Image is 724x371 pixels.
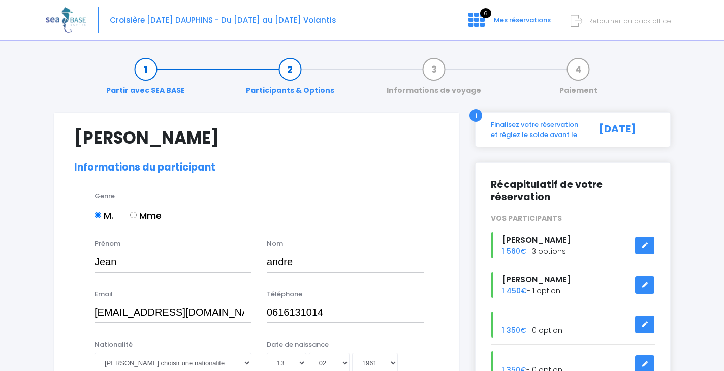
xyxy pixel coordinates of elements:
label: Email [95,289,113,299]
label: Genre [95,191,115,201]
a: Retourner au back office [575,16,671,26]
input: Mme [130,212,137,218]
div: - 0 option [483,312,663,338]
div: VOS PARTICIPANTS [483,213,663,224]
a: 6 Mes réservations [460,19,557,28]
div: Finalisez votre réservation et réglez le solde avant le [483,120,588,140]
span: Retourner au back office [588,16,671,26]
label: Nationalité [95,340,133,350]
span: 1 350€ [502,325,526,335]
div: - 1 option [483,272,663,298]
a: Informations de voyage [382,64,486,96]
span: Mes réservations [494,15,551,25]
a: Participants & Options [241,64,339,96]
label: Prénom [95,239,120,249]
a: Partir avec SEA BASE [101,64,190,96]
h2: Récapitulatif de votre réservation [491,178,655,204]
div: i [469,109,482,122]
span: 1 560€ [502,246,526,256]
span: [PERSON_NAME] [502,274,571,285]
span: [PERSON_NAME] [502,234,571,246]
label: Nom [267,239,283,249]
span: 1 450€ [502,286,527,296]
span: Croisière [DATE] DAUPHINS - Du [DATE] au [DATE] Volantis [110,15,336,25]
h2: Informations du participant [74,162,439,174]
a: Paiement [554,64,603,96]
h1: [PERSON_NAME] [74,128,439,148]
input: M. [95,212,101,218]
label: M. [95,209,113,222]
label: Mme [130,209,162,222]
div: - 3 options [483,232,663,258]
span: 6 [480,8,491,18]
div: [DATE] [588,120,663,140]
label: Téléphone [267,289,302,299]
label: Date de naissance [267,340,329,350]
